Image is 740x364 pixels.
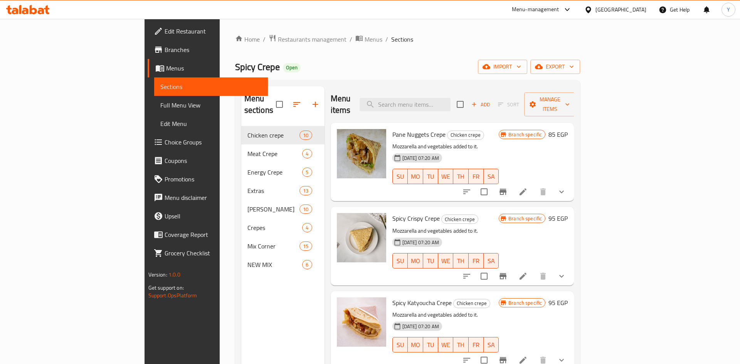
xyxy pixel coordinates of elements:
[160,82,262,91] span: Sections
[552,267,571,285] button: show more
[534,267,552,285] button: delete
[472,255,481,267] span: FR
[160,101,262,110] span: Full Menu View
[241,237,325,255] div: Mix Corner15
[438,337,453,352] button: WE
[557,272,566,281] svg: Show Choices
[457,183,476,201] button: sort-choices
[453,299,490,308] div: Chicken crepe
[487,339,496,351] span: SA
[300,243,311,250] span: 15
[392,169,408,184] button: SU
[391,35,413,44] span: Sections
[165,156,262,165] span: Coupons
[283,64,301,71] span: Open
[360,98,451,111] input: search
[453,169,468,184] button: TH
[411,171,420,182] span: MO
[484,253,499,268] button: SA
[241,255,325,274] div: NEW MIX6
[454,299,490,308] span: Chicken crepe
[411,339,420,351] span: MO
[536,62,574,72] span: export
[484,337,499,352] button: SA
[595,5,646,14] div: [GEOGRAPHIC_DATA]
[247,260,303,269] span: NEW MIX
[487,255,496,267] span: SA
[452,96,468,112] span: Select section
[299,242,312,251] div: items
[472,171,481,182] span: FR
[456,339,465,351] span: TH
[306,95,325,114] button: Add section
[148,22,268,40] a: Edit Restaurant
[396,171,405,182] span: SU
[148,270,167,280] span: Version:
[148,188,268,207] a: Menu disclaimer
[165,248,262,258] span: Grocery Checklist
[331,93,351,116] h2: Menu items
[148,207,268,225] a: Upsell
[438,253,453,268] button: WE
[247,223,303,232] span: Crepes
[453,253,468,268] button: TH
[148,133,268,151] a: Choice Groups
[423,337,438,352] button: TU
[299,131,312,140] div: items
[469,169,484,184] button: FR
[548,213,568,224] h6: 95 EGP
[247,242,300,251] div: Mix Corner
[392,213,440,224] span: Spicy Crispy Crepe
[396,339,405,351] span: SU
[505,215,545,222] span: Branch specific
[472,339,481,351] span: FR
[247,205,300,214] span: [PERSON_NAME]
[727,5,730,14] span: Y
[548,297,568,308] h6: 95 EGP
[441,339,450,351] span: WE
[548,129,568,140] h6: 85 EGP
[385,35,388,44] li: /
[288,95,306,114] span: Sort sections
[247,131,300,140] span: Chicken crepe
[408,337,423,352] button: MO
[165,174,262,184] span: Promotions
[447,131,484,139] span: Chicken crepe
[476,184,492,200] span: Select to update
[469,337,484,352] button: FR
[423,253,438,268] button: TU
[148,283,184,293] span: Get support on:
[469,253,484,268] button: FR
[399,154,442,162] span: [DATE] 07:20 AM
[247,186,300,195] div: Extras
[453,337,468,352] button: TH
[408,253,423,268] button: MO
[530,95,570,114] span: Manage items
[299,186,312,195] div: items
[494,183,512,201] button: Branch-specific-item
[411,255,420,267] span: MO
[484,169,499,184] button: SA
[148,244,268,262] a: Grocery Checklist
[302,149,312,158] div: items
[505,131,545,138] span: Branch specific
[441,255,450,267] span: WE
[396,255,405,267] span: SU
[165,230,262,239] span: Coverage Report
[235,58,280,75] span: Spicy Crepe
[148,40,268,59] a: Branches
[247,149,303,158] span: Meat Crepe
[534,183,552,201] button: delete
[165,193,262,202] span: Menu disclaimer
[148,59,268,77] a: Menus
[399,323,442,330] span: [DATE] 07:20 AM
[241,123,325,277] nav: Menu sections
[165,45,262,54] span: Branches
[456,255,465,267] span: TH
[478,60,527,74] button: import
[484,62,521,72] span: import
[524,92,576,116] button: Manage items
